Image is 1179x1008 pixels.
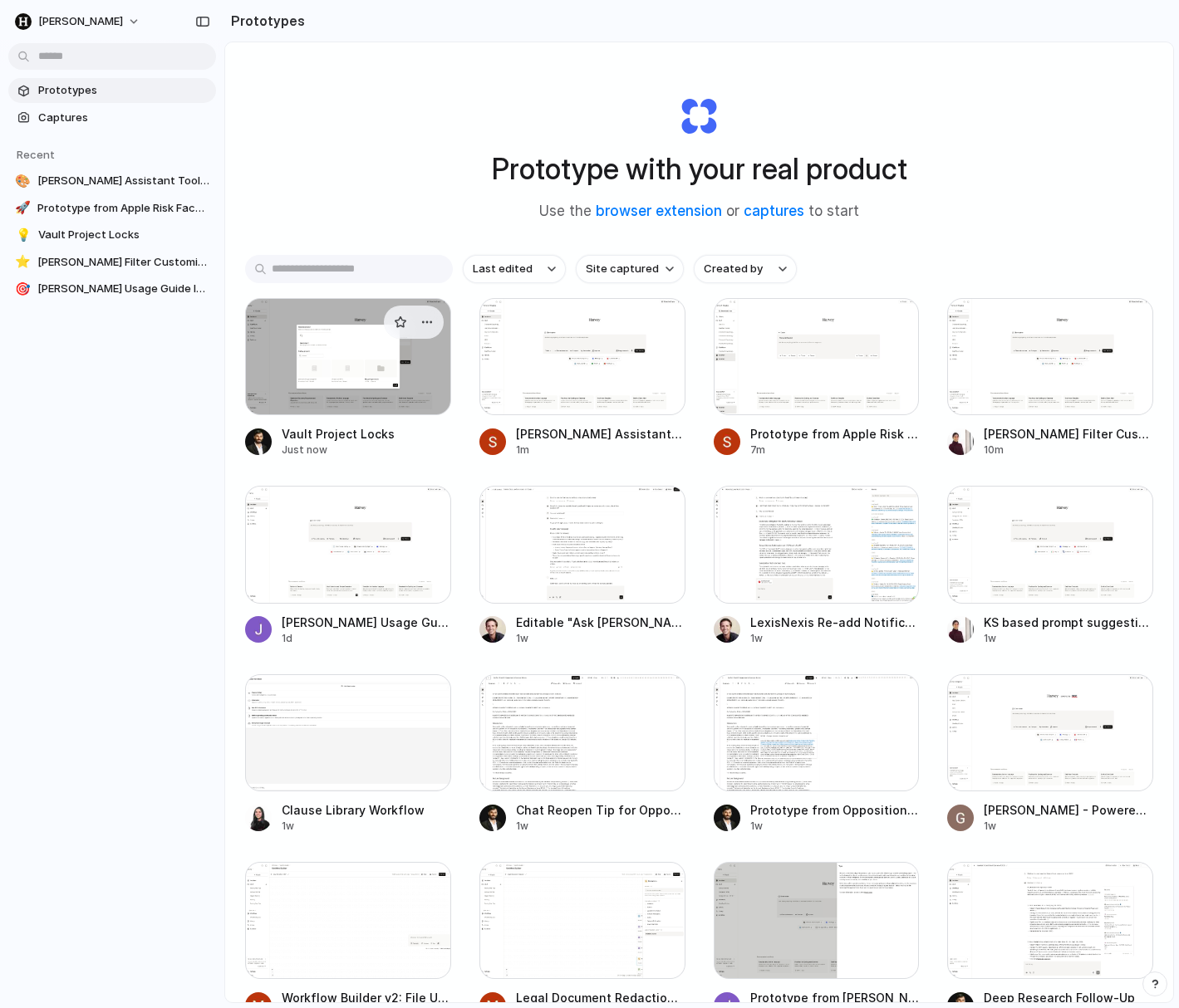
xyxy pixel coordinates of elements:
[8,105,216,130] a: Captures
[492,147,907,191] h1: Prototype with your real product
[516,443,685,458] div: 1m
[282,801,451,819] span: Clause Library Workflow
[8,223,216,247] a: 💡Vault Project Locks
[8,169,216,193] a: 🎨[PERSON_NAME] Assistant Tools Dropdown Feature
[516,631,685,646] div: 1w
[8,276,216,301] a: 🎯[PERSON_NAME] Usage Guide Integration
[984,989,1153,1006] span: Deep Research Follow-Up
[8,250,216,275] a: ⭐[PERSON_NAME] Filter Customization
[694,255,797,283] button: Created by
[516,989,685,1006] span: Legal Document Redaction Tool
[516,614,685,631] span: Editable "Ask [PERSON_NAME]" Box for Criminal Case Law
[984,819,1153,834] div: 1w
[984,614,1153,631] span: KS based prompt suggestions
[15,227,32,243] div: 💡
[947,486,1153,645] a: KS based prompt suggestionsKS based prompt suggestions1w
[245,298,451,458] a: Vault Project LocksVault Project LocksJust now
[282,425,451,443] span: Vault Project Locks
[37,281,209,297] span: [PERSON_NAME] Usage Guide Integration
[596,203,722,219] a: browser extension
[282,443,451,458] div: Just now
[15,173,31,189] div: 🎨
[38,13,123,30] span: [PERSON_NAME]
[15,281,31,297] div: 🎯
[704,261,763,277] span: Created by
[38,82,209,99] span: Prototypes
[984,425,1153,443] span: [PERSON_NAME] Filter Customization
[38,110,209,126] span: Captures
[947,674,1153,834] a: Harvey - Powered by Logo[PERSON_NAME] - Powered by Logo1w
[282,614,451,631] span: [PERSON_NAME] Usage Guide Integration
[750,631,920,646] div: 1w
[479,674,685,834] a: Chat Reopen Tip for Opposition DocumentChat Reopen Tip for Opposition Document1w
[245,674,451,834] a: Clause Library WorkflowClause Library Workflow1w
[947,298,1153,458] a: EDGAR Filter Customization[PERSON_NAME] Filter Customization10m
[750,819,920,834] div: 1w
[17,148,55,161] span: Recent
[8,196,216,221] a: 🚀Prototype from Apple Risk Factors
[714,486,920,645] a: LexisNexis Re-add NotificationLexisNexis Re-add Notification1w
[750,989,920,1006] span: Prototype from [PERSON_NAME]
[714,674,920,834] a: Prototype from Opposition to Motion to DismissPrototype from Opposition to Motion to Dismiss1w
[984,443,1153,458] div: 10m
[282,819,451,834] div: 1w
[576,255,684,283] button: Site captured
[479,486,685,645] a: Editable "Ask Harvey" Box for Criminal Case LawEditable "Ask [PERSON_NAME]" Box for Criminal Case...
[750,614,920,631] span: LexisNexis Re-add Notification
[37,200,209,217] span: Prototype from Apple Risk Factors
[15,254,31,271] div: ⭐
[224,11,305,31] h2: Prototypes
[714,298,920,458] a: Prototype from Apple Risk FactorsPrototype from Apple Risk Factors7m
[984,801,1153,819] span: [PERSON_NAME] - Powered by Logo
[282,989,451,1006] span: Workflow Builder v2: File Upload Enhancement
[516,819,685,834] div: 1w
[15,200,31,217] div: 🚀
[8,8,149,35] button: [PERSON_NAME]
[8,78,216,103] a: Prototypes
[750,425,920,443] span: Prototype from Apple Risk Factors
[586,261,659,277] span: Site captured
[463,255,566,283] button: Last edited
[245,486,451,645] a: Harvey Usage Guide Integration[PERSON_NAME] Usage Guide Integration1d
[539,201,859,223] span: Use the or to start
[479,298,685,458] a: Harvey Assistant Tools Dropdown Feature[PERSON_NAME] Assistant Tools Dropdown Feature1m
[984,631,1153,646] div: 1w
[744,203,804,219] a: captures
[750,801,920,819] span: Prototype from Opposition to Motion to Dismiss
[473,261,533,277] span: Last edited
[37,254,209,271] span: [PERSON_NAME] Filter Customization
[750,443,920,458] div: 7m
[37,173,209,189] span: [PERSON_NAME] Assistant Tools Dropdown Feature
[38,227,209,243] span: Vault Project Locks
[516,801,685,819] span: Chat Reopen Tip for Opposition Document
[282,631,451,646] div: 1d
[516,425,685,443] span: [PERSON_NAME] Assistant Tools Dropdown Feature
